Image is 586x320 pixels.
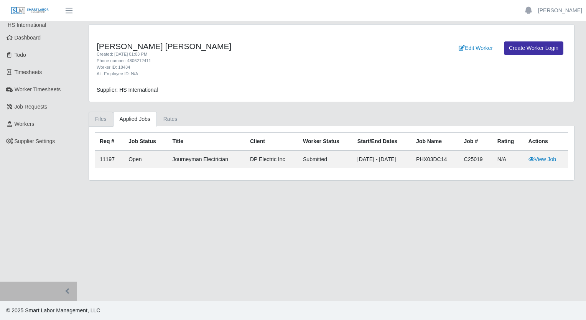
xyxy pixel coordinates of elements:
td: C25019 [459,150,493,168]
th: Rating [493,133,524,151]
td: DP Electric Inc [245,150,298,168]
a: Rates [157,112,184,127]
span: © 2025 Smart Labor Management, LLC [6,307,100,313]
td: [DATE] - [DATE] [353,150,412,168]
td: PHX03DC14 [412,150,459,168]
th: Client [245,133,298,151]
td: 11197 [95,150,124,168]
td: Journeyman Electrician [168,150,245,168]
a: View Job [528,156,556,162]
span: Supplier Settings [15,138,55,144]
span: Supplier: HS International [97,87,158,93]
th: Start/End Dates [353,133,412,151]
span: Timesheets [15,69,42,75]
th: Job Name [412,133,459,151]
span: Todo [15,52,26,58]
span: Worker Timesheets [15,86,61,92]
div: Phone number: 4806212411 [97,58,366,64]
td: Open [124,150,168,168]
span: Workers [15,121,35,127]
span: HS International [8,22,46,28]
td: submitted [298,150,353,168]
td: N/A [493,150,524,168]
span: Dashboard [15,35,41,41]
h4: [PERSON_NAME] [PERSON_NAME] [97,41,366,51]
th: Job # [459,133,493,151]
span: Job Requests [15,104,48,110]
div: Created: [DATE] 01:03 PM [97,51,366,58]
a: Edit Worker [454,41,498,55]
a: Files [89,112,113,127]
th: Actions [524,133,568,151]
th: Title [168,133,245,151]
th: Worker Status [298,133,353,151]
a: Applied Jobs [113,112,157,127]
div: Worker ID: 18434 [97,64,366,71]
th: Job Status [124,133,168,151]
img: SLM Logo [11,7,49,15]
a: Create Worker Login [504,41,563,55]
div: Alt. Employee ID: N/A [97,71,366,77]
th: Req # [95,133,124,151]
a: [PERSON_NAME] [538,7,582,15]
